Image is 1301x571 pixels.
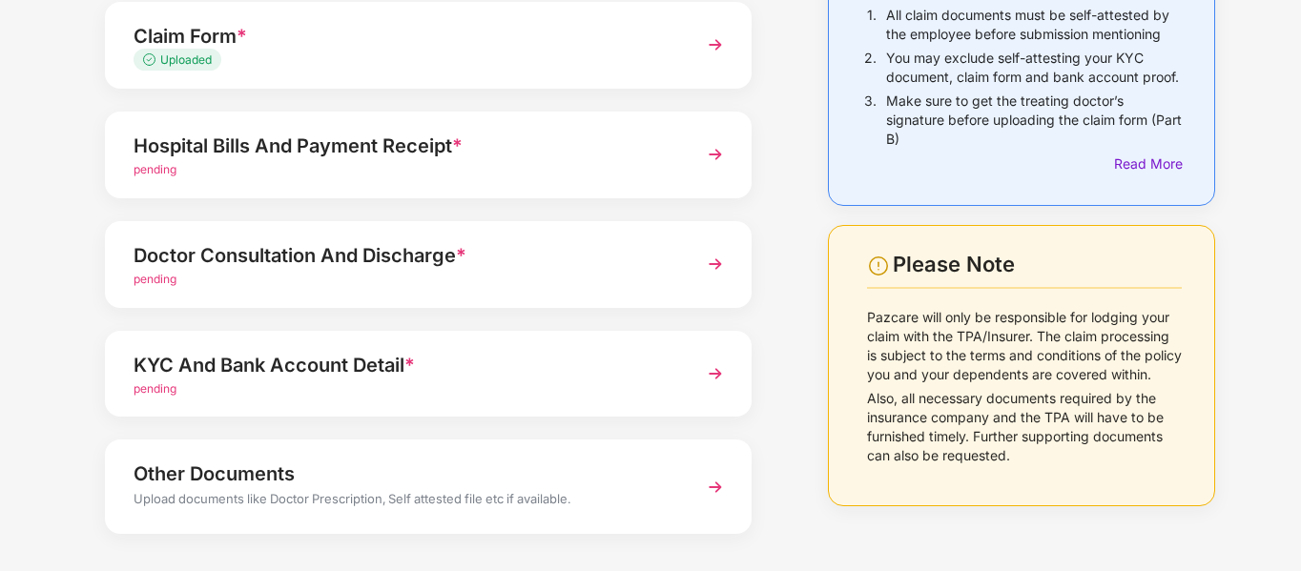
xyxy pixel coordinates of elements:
div: Claim Form [134,21,673,51]
div: KYC And Bank Account Detail [134,350,673,380]
span: pending [134,272,176,286]
div: Upload documents like Doctor Prescription, Self attested file etc if available. [134,489,673,514]
img: svg+xml;base64,PHN2ZyBpZD0iTmV4dCIgeG1sbnM9Imh0dHA6Ly93d3cudzMub3JnLzIwMDAvc3ZnIiB3aWR0aD0iMzYiIG... [698,470,733,504]
p: 2. [864,49,877,87]
div: Doctor Consultation And Discharge [134,240,673,271]
img: svg+xml;base64,PHN2ZyBpZD0iV2FybmluZ18tXzI0eDI0IiBkYXRhLW5hbWU9Ildhcm5pbmcgLSAyNHgyNCIgeG1sbnM9Im... [867,255,890,277]
img: svg+xml;base64,PHN2ZyBpZD0iTmV4dCIgeG1sbnM9Imh0dHA6Ly93d3cudzMub3JnLzIwMDAvc3ZnIiB3aWR0aD0iMzYiIG... [698,137,733,172]
p: You may exclude self-attesting your KYC document, claim form and bank account proof. [886,49,1182,87]
div: Please Note [893,252,1182,277]
p: Make sure to get the treating doctor’s signature before uploading the claim form (Part B) [886,92,1182,149]
img: svg+xml;base64,PHN2ZyBpZD0iTmV4dCIgeG1sbnM9Imh0dHA6Ly93d3cudzMub3JnLzIwMDAvc3ZnIiB3aWR0aD0iMzYiIG... [698,357,733,391]
div: Hospital Bills And Payment Receipt [134,131,673,161]
img: svg+xml;base64,PHN2ZyBpZD0iTmV4dCIgeG1sbnM9Imh0dHA6Ly93d3cudzMub3JnLzIwMDAvc3ZnIiB3aWR0aD0iMzYiIG... [698,28,733,62]
p: 1. [867,6,877,44]
span: Uploaded [160,52,212,67]
p: Pazcare will only be responsible for lodging your claim with the TPA/Insurer. The claim processin... [867,308,1183,384]
div: Read More [1114,153,1182,174]
span: pending [134,381,176,396]
img: svg+xml;base64,PHN2ZyB4bWxucz0iaHR0cDovL3d3dy53My5vcmcvMjAwMC9zdmciIHdpZHRoPSIxMy4zMzMiIGhlaWdodD... [143,53,160,66]
p: Also, all necessary documents required by the insurance company and the TPA will have to be furni... [867,389,1183,465]
p: 3. [864,92,877,149]
img: svg+xml;base64,PHN2ZyBpZD0iTmV4dCIgeG1sbnM9Imh0dHA6Ly93d3cudzMub3JnLzIwMDAvc3ZnIiB3aWR0aD0iMzYiIG... [698,247,733,281]
p: All claim documents must be self-attested by the employee before submission mentioning [886,6,1182,44]
span: pending [134,162,176,176]
div: Other Documents [134,459,673,489]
